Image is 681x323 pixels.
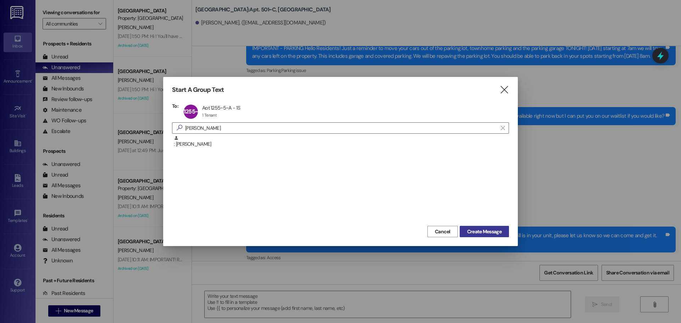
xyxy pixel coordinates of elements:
i:  [499,86,509,94]
div: Apt 1255~5~A - 1S [202,105,240,111]
span: 1255~5~A [184,108,208,115]
div: 1 Tenant [202,112,217,118]
span: Cancel [435,228,450,235]
div: : [PERSON_NAME] [172,135,509,153]
i:  [501,125,505,131]
div: : [PERSON_NAME] [174,135,509,148]
h3: Start A Group Text [172,86,224,94]
i:  [174,124,185,132]
button: Create Message [460,226,509,237]
input: Search for any contact or apartment [185,123,497,133]
span: Create Message [467,228,502,235]
h3: To: [172,103,178,109]
button: Clear text [497,123,509,133]
button: Cancel [427,226,458,237]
